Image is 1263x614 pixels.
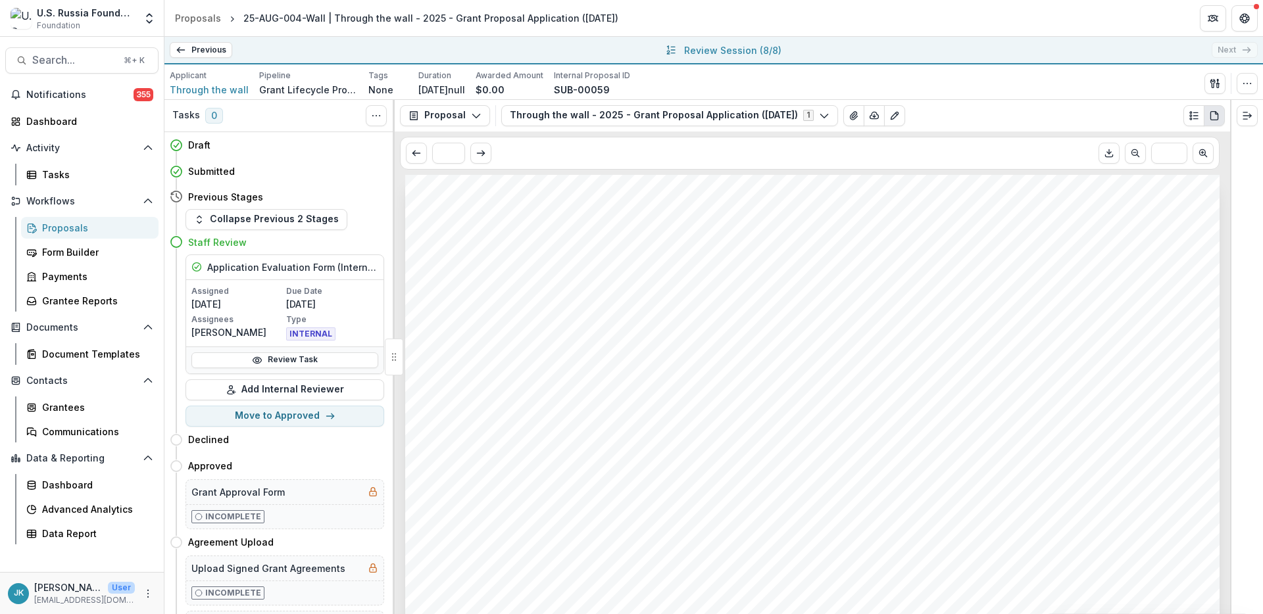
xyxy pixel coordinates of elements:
[455,362,594,381] span: Nonprofit DBA:
[5,448,159,469] button: Open Data & Reporting
[186,209,347,230] button: Collapse Previous 2 Stages
[188,164,235,178] h4: Submitted
[5,137,159,158] button: Open Activity
[42,270,148,283] div: Payments
[5,47,159,74] button: Search...
[188,190,263,204] h4: Previous Stages
[21,241,159,263] a: Form Builder
[1231,5,1258,32] button: Get Help
[42,347,148,361] div: Document Templates
[1193,143,1214,164] button: Scroll to next page
[37,20,80,32] span: Foundation
[26,375,137,387] span: Contacts
[554,83,610,97] p: SUB-00059
[175,11,221,25] div: Proposals
[188,235,247,249] h4: Staff Review
[140,5,159,32] button: Open entity switcher
[34,580,103,594] p: [PERSON_NAME]
[21,217,159,239] a: Proposals
[368,70,388,82] p: Tags
[26,453,137,464] span: Data & Reporting
[455,465,699,492] span: Pinned Responses
[170,70,207,82] p: Applicant
[188,459,232,473] h4: Approved
[1204,105,1225,126] button: PDF view
[286,285,378,297] p: Due Date
[26,114,148,128] div: Dashboard
[42,168,148,181] div: Tasks
[170,9,226,28] a: Proposals
[21,474,159,496] a: Dashboard
[286,297,378,311] p: [DATE]
[191,352,378,368] a: Review Task
[1200,5,1226,32] button: Partners
[42,221,148,235] div: Proposals
[455,294,1070,316] span: 25-AUG-004-Wall | Through the wall - 2025 - Grant Proposal
[121,53,147,68] div: ⌘ + K
[207,260,378,274] h5: Application Evaluation Form (Internal)
[191,561,345,575] h5: Upload Signed Grant Agreements
[170,83,249,97] a: Through the wall
[21,523,159,544] a: Data Report
[42,425,148,438] div: Communications
[684,43,781,57] p: Review Session ( 8/8 )
[455,406,601,425] span: Submitted Date:
[42,294,148,308] div: Grantee Reports
[14,589,24,598] div: Jemile Kelderman
[26,143,137,154] span: Activity
[501,105,838,126] button: Through the wall - 2025 - Grant Proposal Application ([DATE])1
[108,582,135,594] p: User
[21,290,159,312] a: Grantee Reports
[42,527,148,540] div: Data Report
[191,297,284,311] p: [DATE]
[205,108,223,124] span: 0
[140,586,156,602] button: More
[186,379,384,400] button: Add Internal Reviewer
[188,433,229,446] h4: Declined
[188,138,210,152] h4: Draft
[191,485,285,499] h5: Grant Approval Form
[5,84,159,105] button: Notifications355
[11,8,32,29] img: U.S. Russia Foundation
[26,196,137,207] span: Workflows
[1183,105,1204,126] button: Plaintext view
[37,6,135,20] div: U.S. Russia Foundation
[1237,105,1258,126] button: Expand right
[663,42,679,58] button: All submissions
[172,110,200,121] h3: Tasks
[607,408,658,424] span: [DATE]
[26,89,134,101] span: Notifications
[286,314,378,325] p: Type
[259,70,291,82] p: Pipeline
[286,327,335,341] span: INTERNAL
[400,105,490,126] button: Proposal
[191,325,284,339] p: [PERSON_NAME]
[21,396,159,418] a: Grantees
[21,343,159,365] a: Document Templates
[186,406,384,427] button: Move to Approved
[188,535,274,549] h4: Agreement Upload
[26,322,137,333] span: Documents
[5,370,159,391] button: Open Contacts
[418,70,451,82] p: Duration
[366,105,387,126] button: Toggle View Cancelled Tasks
[455,316,666,337] span: Application ([DATE])
[243,11,618,25] div: 25-AUG-004-Wall | Through the wall - 2025 - Grant Proposal Application ([DATE])
[455,580,629,600] span: Organization Name
[884,105,905,126] button: Edit as form
[455,515,637,534] span: Application Number
[455,539,584,555] span: 25-AUG-004-Wall
[42,400,148,414] div: Grantees
[21,164,159,185] a: Tasks
[191,314,284,325] p: Assignees
[5,317,159,338] button: Open Documents
[205,587,261,599] p: Incomplete
[42,245,148,259] div: Form Builder
[191,285,284,297] p: Assigned
[21,421,159,442] a: Communications
[205,511,261,523] p: Incomplete
[470,143,491,164] button: Scroll to next page
[5,191,159,212] button: Open Workflows
[406,143,427,164] button: Scroll to previous page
